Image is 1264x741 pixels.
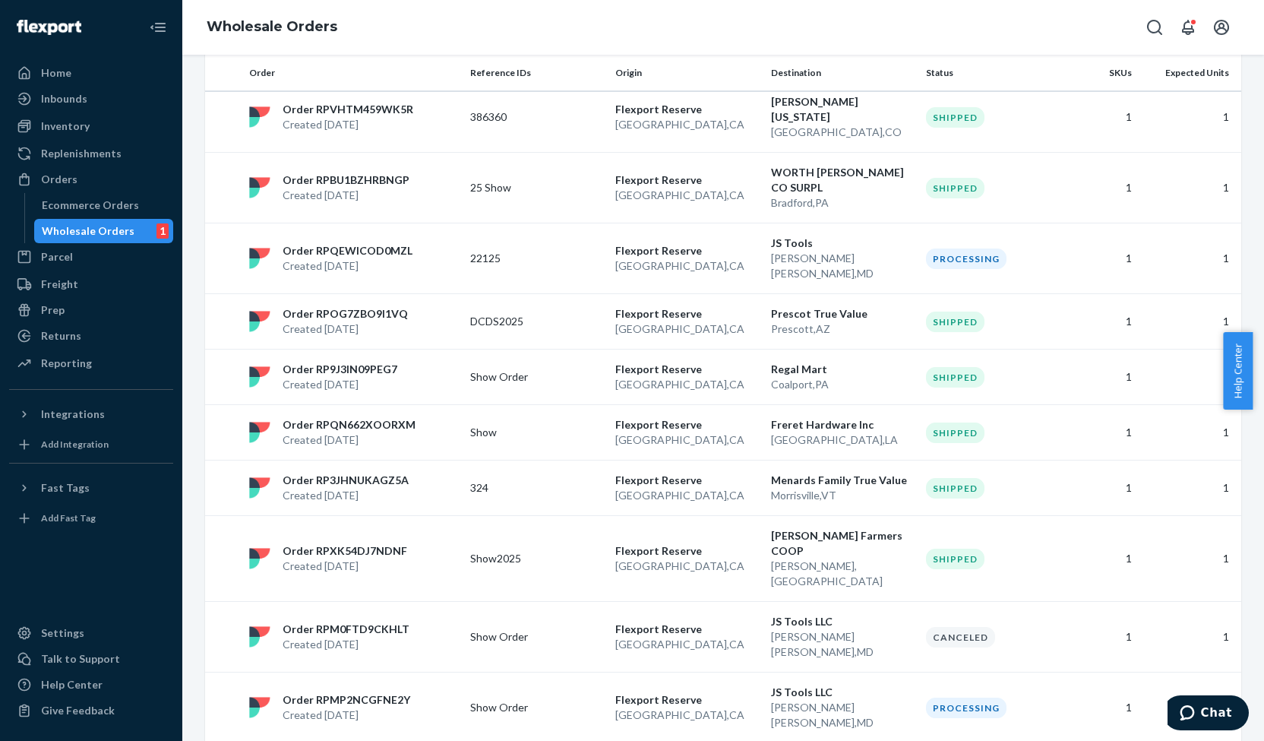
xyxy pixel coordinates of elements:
div: Shipped [926,107,984,128]
img: flexport logo [249,477,270,499]
div: Parcel [41,249,73,264]
p: Flexport Reserve [615,473,759,488]
button: Fast Tags [9,476,173,500]
p: Flexport Reserve [615,692,759,708]
p: [GEOGRAPHIC_DATA] , CO [771,125,915,140]
p: Freret Hardware Inc [771,417,915,432]
img: flexport logo [249,248,270,269]
img: flexport logo [249,626,270,648]
p: [PERSON_NAME] , [GEOGRAPHIC_DATA] [771,559,915,589]
button: Integrations [9,402,173,426]
th: Destination [765,55,921,91]
p: Created [DATE] [283,117,413,132]
td: 1 [1065,350,1137,405]
div: Add Integration [41,438,109,451]
div: Integrations [41,407,105,422]
p: [PERSON_NAME] [PERSON_NAME] , MD [771,629,915,660]
p: Order RPMP2NCGFNE2Y [283,692,410,708]
p: Created [DATE] [283,432,416,448]
img: flexport logo [249,548,270,569]
p: [PERSON_NAME] [PERSON_NAME] , MD [771,700,915,730]
p: [GEOGRAPHIC_DATA] , CA [615,321,759,337]
img: flexport logo [249,177,270,198]
p: [GEOGRAPHIC_DATA] , CA [615,559,759,574]
a: Ecommerce Orders [34,193,174,217]
p: 22125 [470,251,592,266]
p: Flexport Reserve [615,173,759,188]
td: 1 [1065,223,1137,294]
p: Flexport Reserve [615,362,759,377]
p: [GEOGRAPHIC_DATA] , CA [615,432,759,448]
a: Wholesale Orders [207,18,337,35]
p: Order RPBU1BZHRBNGP [283,173,409,188]
button: Give Feedback [9,698,173,723]
div: Returns [41,328,81,344]
p: [PERSON_NAME] Farmers COOP [771,528,915,559]
a: Settings [9,621,173,645]
p: Flexport Reserve [615,417,759,432]
p: Order RPXK54DJ7NDNF [283,543,407,559]
p: Created [DATE] [283,488,409,503]
p: Created [DATE] [283,708,410,723]
p: JS Tools [771,236,915,251]
p: JS Tools LLC [771,685,915,700]
p: WORTH [PERSON_NAME] CO SURPL [771,165,915,195]
div: Home [41,65,71,81]
a: Help Center [9,673,173,697]
th: Reference IDs [464,55,609,91]
a: Inbounds [9,87,173,111]
td: 1 [1065,602,1137,673]
div: Shipped [926,549,984,569]
img: Flexport logo [17,20,81,35]
td: 1 [1138,223,1241,294]
th: Origin [609,55,765,91]
p: [GEOGRAPHIC_DATA] , CA [615,258,759,274]
p: Created [DATE] [283,188,409,203]
p: Show [470,425,592,440]
p: Order RP3JHNUKAGZ5A [283,473,409,488]
img: flexport logo [249,422,270,443]
div: Settings [41,625,84,641]
p: Prescott , AZ [771,321,915,337]
td: 1 [1138,405,1241,461]
div: Processing [926,698,1006,718]
p: Coalport , PA [771,377,915,392]
div: Wholesale Orders [42,223,134,239]
p: [GEOGRAPHIC_DATA] , CA [615,637,759,652]
td: 1 [1065,461,1137,516]
div: Shipped [926,367,984,388]
p: [GEOGRAPHIC_DATA] , CA [615,708,759,723]
img: flexport logo [249,106,270,128]
p: Order RPVHTM459WK5R [283,102,413,117]
p: [GEOGRAPHIC_DATA] , CA [615,377,759,392]
td: 1 [1065,516,1137,602]
div: Shipped [926,423,984,443]
a: Add Integration [9,432,173,457]
p: Morrisville , VT [771,488,915,503]
a: Freight [9,272,173,296]
div: Reporting [41,356,92,371]
button: Open Search Box [1139,12,1170,43]
th: Order [243,55,464,91]
ol: breadcrumbs [194,5,349,49]
div: Inventory [41,119,90,134]
td: 1 [1138,461,1241,516]
p: Created [DATE] [283,559,407,574]
td: 1 [1138,294,1241,350]
p: [GEOGRAPHIC_DATA] , LA [771,432,915,448]
p: [GEOGRAPHIC_DATA] , CA [615,488,759,503]
p: Show Order [470,629,592,644]
div: Shipped [926,178,984,198]
p: Flexport Reserve [615,306,759,321]
a: Prep [9,298,173,322]
div: Add Fast Tag [41,511,96,524]
p: Regal Mart [771,362,915,377]
button: Open account menu [1206,12,1237,43]
div: Shipped [926,478,984,499]
p: Menards Family True Value [771,473,915,488]
td: 1 [1138,82,1241,153]
td: 1 [1065,153,1137,223]
div: Shipped [926,312,984,332]
div: Replenishments [41,146,122,161]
